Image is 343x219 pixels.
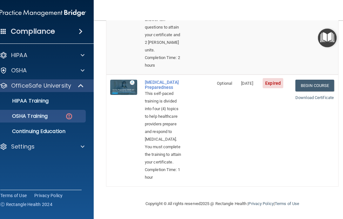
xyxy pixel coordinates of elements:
[241,81,253,86] span: [DATE]
[11,51,27,59] p: HIPAA
[0,201,52,208] span: Ⓒ Rectangle Health 2024
[248,201,273,206] a: Privacy Policy
[65,112,73,120] img: danger-circle.6113f641.png
[145,54,181,69] div: Completion Time: 2 hours
[11,143,35,150] p: Settings
[11,82,71,90] p: OfficeSafe University
[275,201,299,206] a: Terms of Use
[145,90,181,166] div: This self-paced training is divided into four (4) topics to help healthcare providers prepare and...
[295,80,334,91] a: Begin Course
[318,29,337,47] button: Open Resource Center
[11,67,27,74] p: OSHA
[145,166,181,181] div: Completion Time: 1 hour
[106,194,338,214] div: Copyright © All rights reserved 2025 @ Rectangle Health | |
[11,27,55,36] h4: Compliance
[34,192,63,199] a: Privacy Policy
[217,81,232,86] span: Optional
[0,192,27,199] a: Terms of Use
[145,80,181,90] a: [MEDICAL_DATA] Preparedness
[263,78,283,88] span: Expired
[295,95,334,100] a: Download Certificate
